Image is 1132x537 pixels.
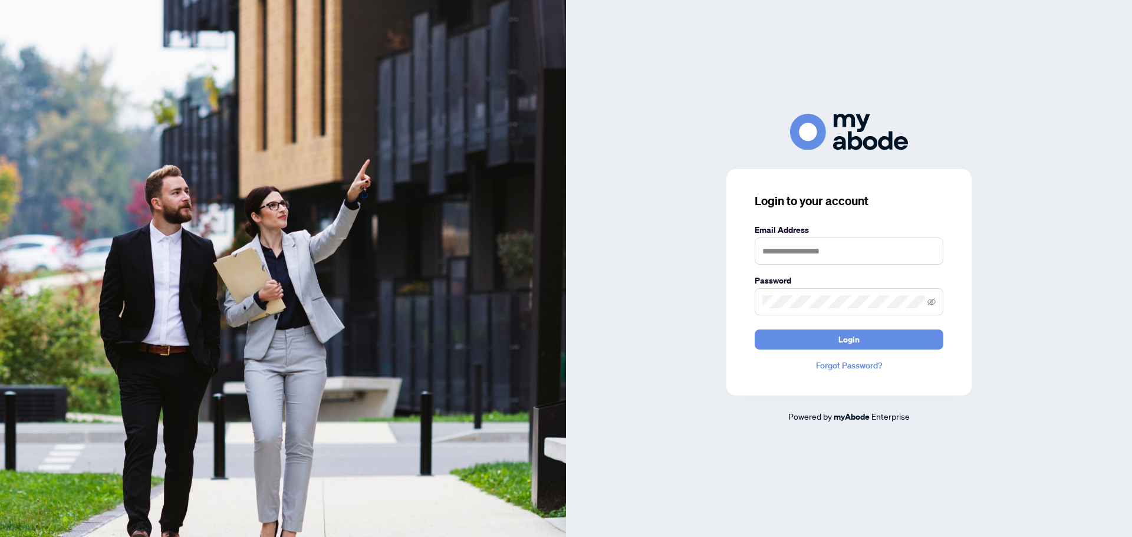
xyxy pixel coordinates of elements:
[927,298,936,306] span: eye-invisible
[871,411,910,421] span: Enterprise
[755,330,943,350] button: Login
[755,223,943,236] label: Email Address
[838,330,860,349] span: Login
[790,114,908,150] img: ma-logo
[755,274,943,287] label: Password
[755,359,943,372] a: Forgot Password?
[834,410,870,423] a: myAbode
[755,193,943,209] h3: Login to your account
[788,411,832,421] span: Powered by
